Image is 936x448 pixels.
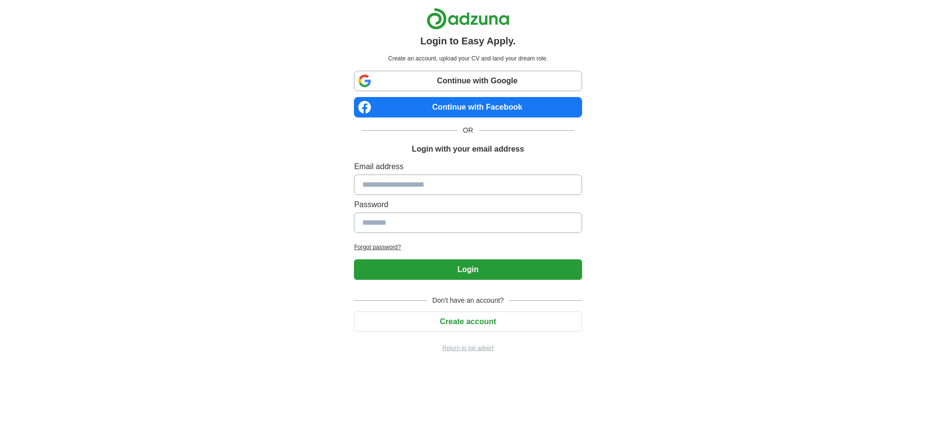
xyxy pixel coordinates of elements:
span: Don't have an account? [427,295,510,306]
span: OR [457,125,479,136]
h1: Login to Easy Apply. [420,34,516,48]
a: Forgot password? [354,243,582,252]
a: Continue with Google [354,71,582,91]
button: Login [354,259,582,280]
h1: Login with your email address [412,143,524,155]
label: Email address [354,161,582,173]
a: Continue with Facebook [354,97,582,117]
p: Create an account, upload your CV and land your dream role. [356,54,580,63]
button: Create account [354,312,582,332]
label: Password [354,199,582,211]
a: Create account [354,317,582,326]
a: Return to job advert [354,344,582,352]
img: Adzuna logo [427,8,509,30]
